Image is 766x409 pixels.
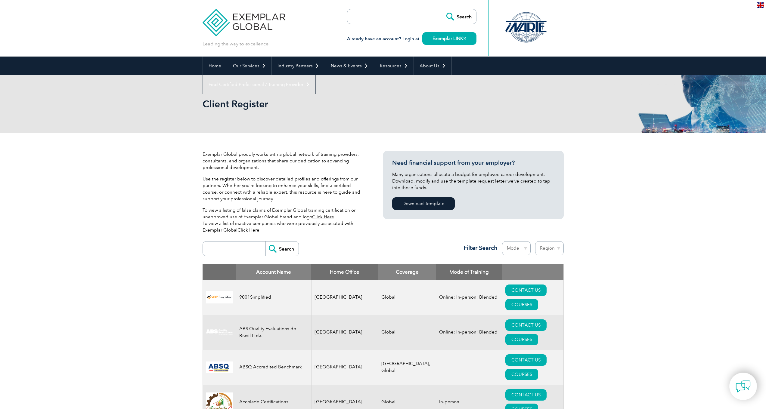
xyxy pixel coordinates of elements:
a: CONTACT US [505,389,547,401]
a: Download Template [392,197,455,210]
a: CONTACT US [505,319,547,331]
a: Resources [374,57,414,75]
p: To view a listing of false claims of Exemplar Global training certification or unapproved use of ... [203,207,365,233]
a: CONTACT US [505,354,547,366]
td: 9001Simplified [236,280,311,315]
p: Many organizations allocate a budget for employee career development. Download, modify and use th... [392,171,555,191]
input: Search [443,9,476,24]
h3: Filter Search [460,244,498,252]
img: 37c9c059-616f-eb11-a812-002248153038-logo.png [206,291,233,303]
h3: Already have an account? Login at [347,35,476,43]
th: Coverage: activate to sort column ascending [378,264,436,280]
td: Online; In-person; Blended [436,280,502,315]
img: open_square.png [463,37,466,40]
img: contact-chat.png [736,379,751,394]
a: COURSES [505,334,538,345]
a: Find Certified Professional / Training Provider [203,75,315,94]
img: cc24547b-a6e0-e911-a812-000d3a795b83-logo.png [206,361,233,373]
p: Use the register below to discover detailed profiles and offerings from our partners. Whether you... [203,176,365,202]
a: COURSES [505,299,538,310]
td: ABS Quality Evaluations do Brasil Ltda. [236,315,311,350]
a: Industry Partners [272,57,325,75]
img: en [757,2,764,8]
th: Mode of Training: activate to sort column ascending [436,264,502,280]
a: CONTACT US [505,284,547,296]
td: Global [378,280,436,315]
td: Global [378,315,436,350]
td: ABSQ Accredited Benchmark [236,350,311,385]
a: Exemplar LINK [422,32,476,45]
td: Online; In-person; Blended [436,315,502,350]
p: Leading the way to excellence [203,41,268,47]
a: About Us [414,57,451,75]
a: Home [203,57,227,75]
input: Search [265,241,299,256]
h3: Need financial support from your employer? [392,159,555,167]
p: Exemplar Global proudly works with a global network of training providers, consultants, and organ... [203,151,365,171]
td: [GEOGRAPHIC_DATA] [311,280,378,315]
a: Our Services [227,57,271,75]
th: Account Name: activate to sort column descending [236,264,311,280]
td: [GEOGRAPHIC_DATA] [311,315,378,350]
td: [GEOGRAPHIC_DATA] [311,350,378,385]
th: : activate to sort column ascending [502,264,563,280]
h2: Client Register [203,99,455,109]
a: Click Here [312,214,334,220]
td: [GEOGRAPHIC_DATA], Global [378,350,436,385]
a: News & Events [325,57,374,75]
img: c92924ac-d9bc-ea11-a814-000d3a79823d-logo.jpg [206,329,233,336]
a: Click Here [237,227,259,233]
th: Home Office: activate to sort column ascending [311,264,378,280]
a: COURSES [505,369,538,380]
